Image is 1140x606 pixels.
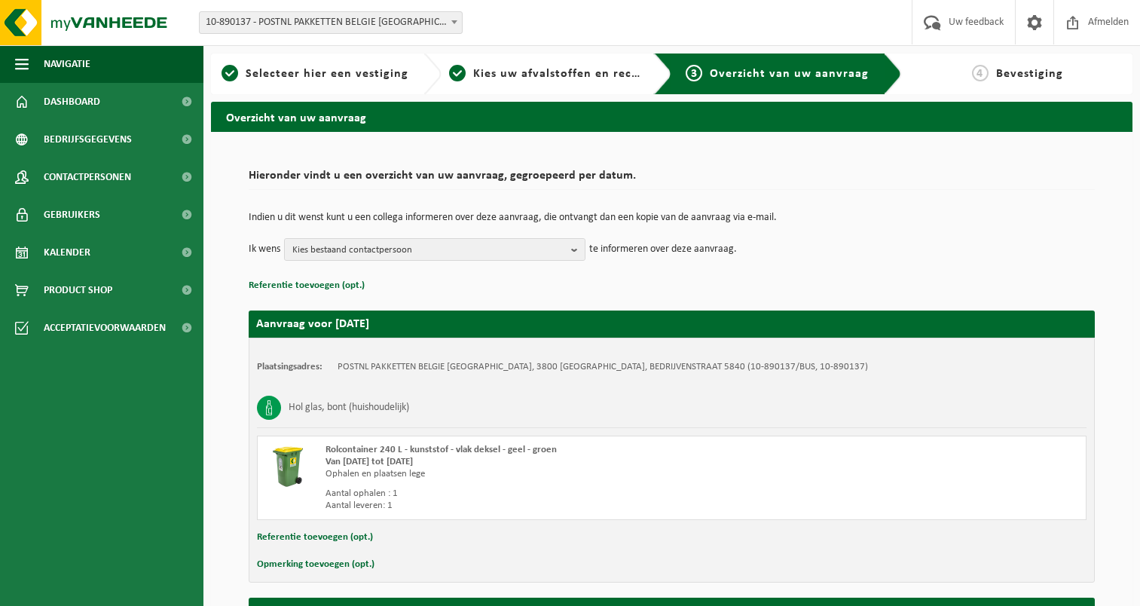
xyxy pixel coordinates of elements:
[325,457,413,467] strong: Van [DATE] tot [DATE]
[710,68,869,80] span: Overzicht van uw aanvraag
[284,238,585,261] button: Kies bestaand contactpersoon
[686,65,702,81] span: 3
[473,68,680,80] span: Kies uw afvalstoffen en recipiënten
[249,238,280,261] p: Ik wens
[325,500,732,512] div: Aantal leveren: 1
[199,11,463,34] span: 10-890137 - POSTNL PAKKETTEN BELGIE SINT-TRUIDEN - SINT-TRUIDEN
[449,65,642,83] a: 2Kies uw afvalstoffen en recipiënten
[44,309,166,347] span: Acceptatievoorwaarden
[292,239,565,262] span: Kies bestaand contactpersoon
[325,488,732,500] div: Aantal ophalen : 1
[44,121,132,158] span: Bedrijfsgegevens
[44,271,112,309] span: Product Shop
[44,158,131,196] span: Contactpersonen
[200,12,462,33] span: 10-890137 - POSTNL PAKKETTEN BELGIE SINT-TRUIDEN - SINT-TRUIDEN
[219,65,411,83] a: 1Selecteer hier een vestiging
[246,68,408,80] span: Selecteer hier een vestiging
[249,170,1095,190] h2: Hieronder vindt u een overzicht van uw aanvraag, gegroepeerd per datum.
[44,234,90,271] span: Kalender
[222,65,238,81] span: 1
[257,528,373,547] button: Referentie toevoegen (opt.)
[44,45,90,83] span: Navigatie
[44,83,100,121] span: Dashboard
[325,445,557,454] span: Rolcontainer 240 L - kunststof - vlak deksel - geel - groen
[338,361,868,373] td: POSTNL PAKKETTEN BELGIE [GEOGRAPHIC_DATA], 3800 [GEOGRAPHIC_DATA], BEDRIJVENSTRAAT 5840 (10-89013...
[44,196,100,234] span: Gebruikers
[289,396,409,420] h3: Hol glas, bont (huishoudelijk)
[265,444,310,489] img: WB-0240-HPE-GN-50.png
[972,65,989,81] span: 4
[249,213,1095,223] p: Indien u dit wenst kunt u een collega informeren over deze aanvraag, die ontvangt dan een kopie v...
[589,238,737,261] p: te informeren over deze aanvraag.
[996,68,1063,80] span: Bevestiging
[211,102,1132,131] h2: Overzicht van uw aanvraag
[325,468,732,480] div: Ophalen en plaatsen lege
[257,362,322,372] strong: Plaatsingsadres:
[257,555,374,574] button: Opmerking toevoegen (opt.)
[249,276,365,295] button: Referentie toevoegen (opt.)
[449,65,466,81] span: 2
[256,318,369,330] strong: Aanvraag voor [DATE]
